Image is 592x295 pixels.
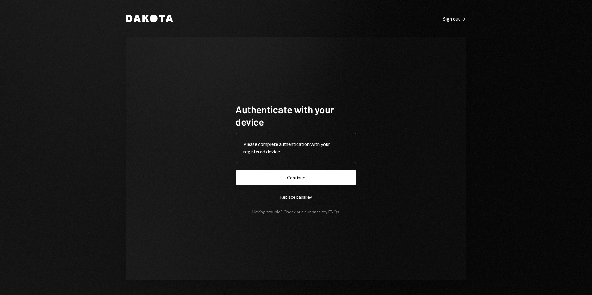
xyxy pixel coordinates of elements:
[252,209,340,214] div: Having trouble? Check out our .
[236,103,356,128] h1: Authenticate with your device
[312,209,339,215] a: passkey FAQs
[236,170,356,185] button: Continue
[236,190,356,204] button: Replace passkey
[243,140,349,155] div: Please complete authentication with your registered device.
[443,16,466,22] div: Sign out
[443,15,466,22] a: Sign out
